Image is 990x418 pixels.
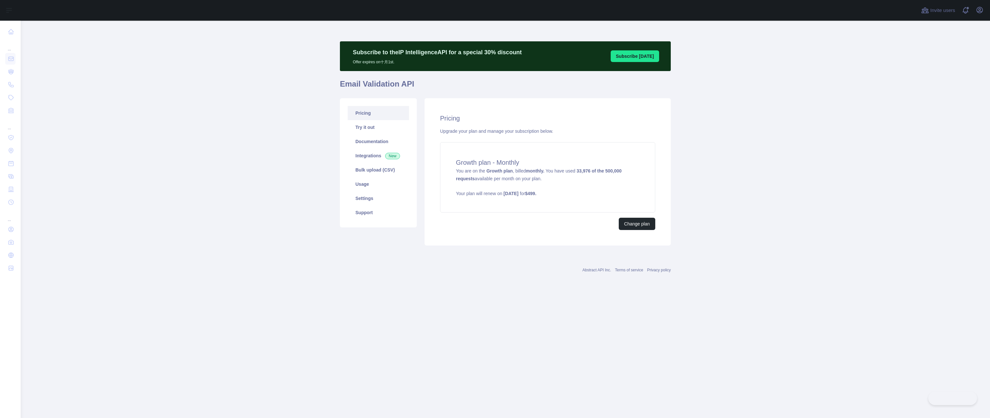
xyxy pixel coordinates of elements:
strong: Growth plan [486,168,513,173]
a: Terms of service [615,268,643,272]
button: Subscribe [DATE] [611,50,659,62]
p: Offer expires on 十月 1st. [353,57,522,65]
p: Subscribe to the IP Intelligence API for a special 30 % discount [353,48,522,57]
strong: monthly. [526,168,544,173]
a: Bulk upload (CSV) [348,163,409,177]
a: Pricing [348,106,409,120]
span: You are on the , billed You have used available per month on your plan. [456,168,639,197]
a: Support [348,205,409,220]
a: Try it out [348,120,409,134]
span: Invite users [930,7,955,14]
a: Abstract API Inc. [583,268,611,272]
a: Privacy policy [647,268,671,272]
strong: 33,976 of the 500,000 requests [456,168,622,181]
strong: $ 499 . [525,191,536,196]
button: Change plan [619,218,655,230]
iframe: Toggle Customer Support [928,392,977,405]
div: ... [5,209,16,222]
strong: [DATE] [503,191,518,196]
a: Usage [348,177,409,191]
div: Upgrade your plan and manage your subscription below. [440,128,655,134]
h4: Growth plan - Monthly [456,158,639,167]
div: ... [5,118,16,131]
a: Settings [348,191,409,205]
button: Invite users [920,5,956,16]
h1: Email Validation API [340,79,671,94]
p: Your plan will renew on for [456,190,639,197]
a: Documentation [348,134,409,149]
div: ... [5,39,16,52]
a: Integrations New [348,149,409,163]
h2: Pricing [440,114,655,123]
span: New [385,153,400,159]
